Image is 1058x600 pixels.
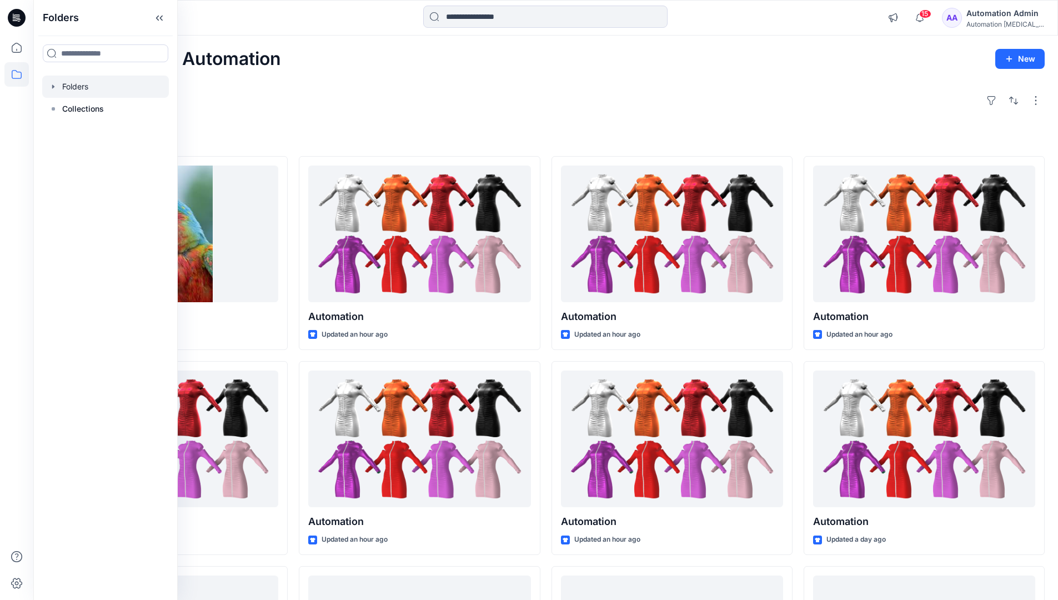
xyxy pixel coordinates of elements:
p: Updated an hour ago [322,534,388,546]
p: Automation [308,514,530,529]
a: Automation [308,371,530,508]
a: Automation [308,166,530,303]
p: Automation [813,514,1035,529]
p: Updated an hour ago [826,329,892,341]
div: Automation Admin [966,7,1044,20]
p: Automation [813,309,1035,324]
a: Automation [813,166,1035,303]
p: Automation [561,514,783,529]
p: Automation [561,309,783,324]
p: Updated a day ago [826,534,886,546]
p: Updated an hour ago [322,329,388,341]
a: Automation [813,371,1035,508]
div: AA [942,8,962,28]
h4: Styles [47,132,1045,145]
p: Collections [62,102,104,116]
p: Updated an hour ago [574,534,640,546]
p: Updated an hour ago [574,329,640,341]
button: New [995,49,1045,69]
a: Automation [561,166,783,303]
p: Automation [308,309,530,324]
a: Automation [561,371,783,508]
span: 15 [919,9,931,18]
div: Automation [MEDICAL_DATA]... [966,20,1044,28]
